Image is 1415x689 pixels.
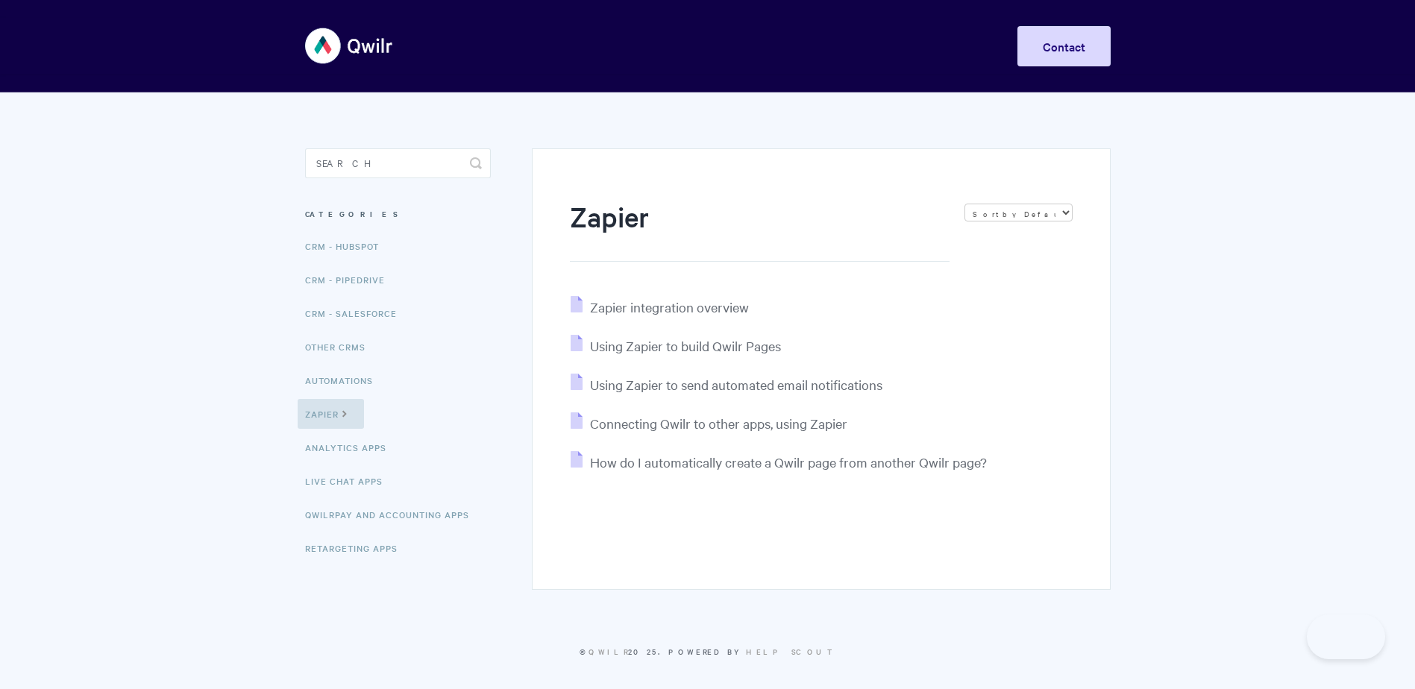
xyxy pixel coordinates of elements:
[668,646,836,657] span: Powered by
[305,265,396,295] a: CRM - Pipedrive
[305,332,377,362] a: Other CRMs
[305,500,480,529] a: QwilrPay and Accounting Apps
[1307,614,1385,659] iframe: Toggle Customer Support
[305,148,491,178] input: Search
[590,415,847,432] span: Connecting Qwilr to other apps, using Zapier
[305,365,384,395] a: Automations
[305,201,491,227] h3: Categories
[305,432,398,462] a: Analytics Apps
[1017,26,1111,66] a: Contact
[305,18,394,74] img: Qwilr Help Center
[590,453,987,471] span: How do I automatically create a Qwilr page from another Qwilr page?
[590,376,882,393] span: Using Zapier to send automated email notifications
[571,415,847,432] a: Connecting Qwilr to other apps, using Zapier
[570,198,949,262] h1: Zapier
[571,453,987,471] a: How do I automatically create a Qwilr page from another Qwilr page?
[305,466,394,496] a: Live Chat Apps
[571,337,781,354] a: Using Zapier to build Qwilr Pages
[305,645,1111,658] p: © 2025.
[589,646,628,657] a: Qwilr
[305,533,409,563] a: Retargeting Apps
[746,646,836,657] a: Help Scout
[305,298,408,328] a: CRM - Salesforce
[590,337,781,354] span: Using Zapier to build Qwilr Pages
[305,231,390,261] a: CRM - HubSpot
[571,298,749,315] a: Zapier integration overview
[571,376,882,393] a: Using Zapier to send automated email notifications
[298,399,364,429] a: Zapier
[964,204,1073,221] select: Page reloads on selection
[590,298,749,315] span: Zapier integration overview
